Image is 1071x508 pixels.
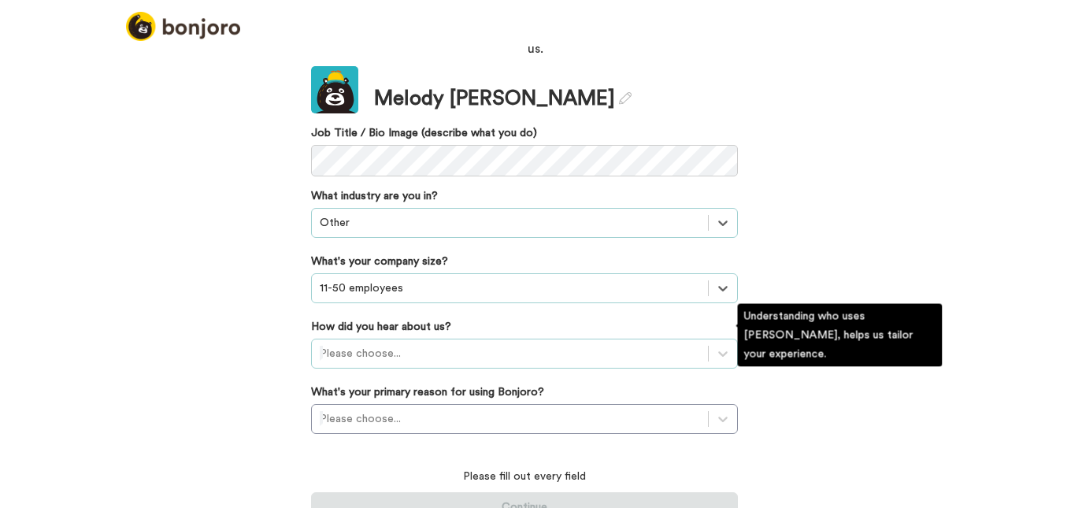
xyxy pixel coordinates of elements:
[126,12,240,41] img: logo_full.png
[311,22,760,58] p: We just want to ask few quick questions help customize your experience with us.
[311,469,738,484] p: Please fill out every field
[311,125,738,141] label: Job Title / Bio Image (describe what you do)
[311,319,451,335] label: How did you hear about us?
[311,254,448,269] label: What's your company size?
[311,384,544,400] label: What's your primary reason for using Bonjoro?
[738,304,943,367] div: Understanding who uses [PERSON_NAME], helps us tailor your experience.
[374,84,632,113] div: Melody [PERSON_NAME]
[311,188,438,204] label: What industry are you in?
